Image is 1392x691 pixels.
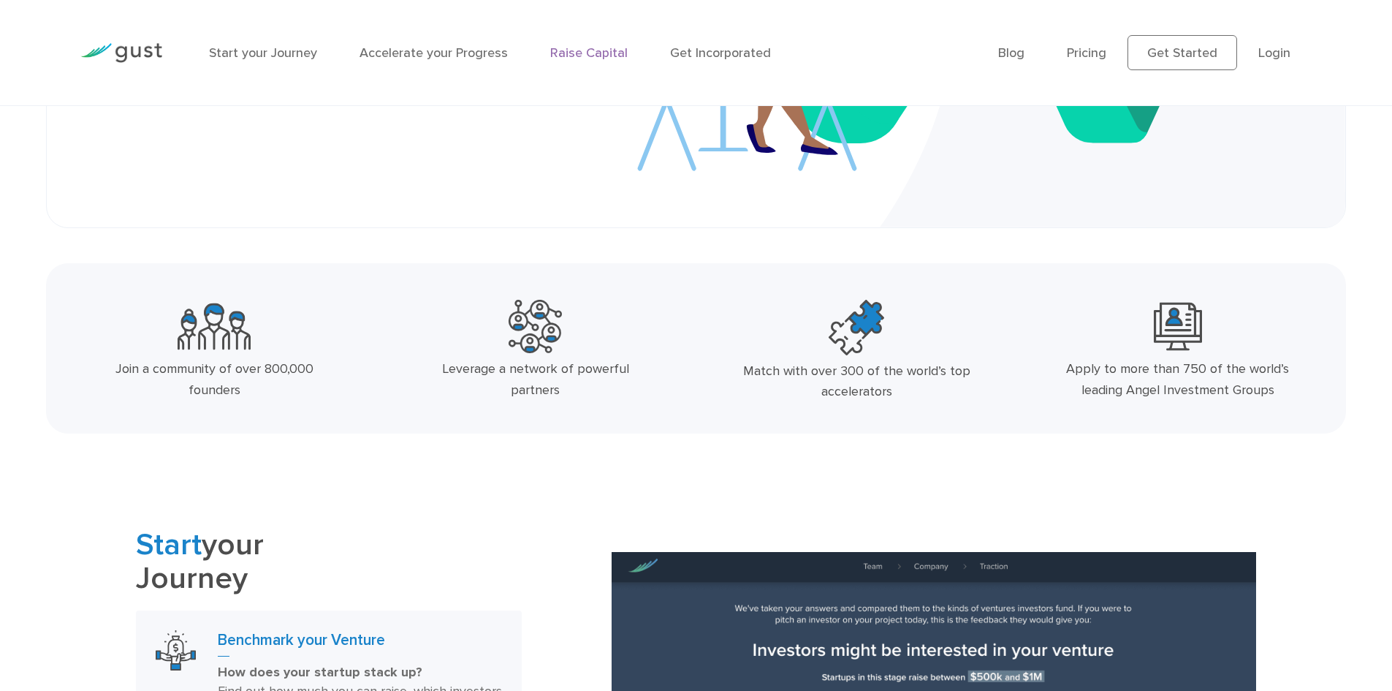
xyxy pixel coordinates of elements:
[509,300,562,353] img: Powerful Partners
[550,45,628,61] a: Raise Capital
[737,361,976,404] div: Match with over 300 of the world’s top accelerators
[829,300,884,355] img: Top Accelerators
[80,43,162,63] img: Gust Logo
[209,45,317,61] a: Start your Journey
[156,630,196,671] img: Benchmark Your Venture
[95,359,335,401] div: Join a community of over 800,000 founders
[136,526,202,563] span: Start
[1127,35,1237,70] a: Get Started
[178,300,251,353] img: Community Founders
[1258,45,1290,61] a: Login
[218,630,502,657] h3: Benchmark your Venture
[1154,300,1202,353] img: Leading Angel Investment
[998,45,1024,61] a: Blog
[136,529,522,596] h2: your Journey
[1058,359,1298,401] div: Apply to more than 750 of the world’s leading Angel Investment Groups
[416,359,655,401] div: Leverage a network of powerful partners
[1067,45,1106,61] a: Pricing
[360,45,508,61] a: Accelerate your Progress
[218,665,422,680] strong: How does your startup stack up?
[670,45,771,61] a: Get Incorporated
